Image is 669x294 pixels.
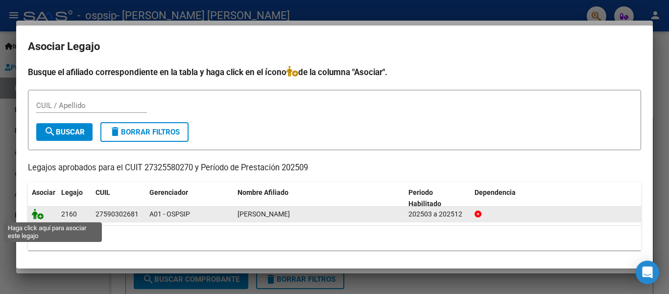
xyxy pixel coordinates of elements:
datatable-header-cell: Nombre Afiliado [234,182,405,214]
span: Legajo [61,188,83,196]
datatable-header-cell: Gerenciador [145,182,234,214]
button: Buscar [36,123,93,141]
span: A01 - OSPSIP [149,210,190,218]
datatable-header-cell: CUIL [92,182,145,214]
datatable-header-cell: Periodo Habilitado [405,182,471,214]
div: 1 registros [28,226,641,250]
h4: Busque el afiliado correspondiente en la tabla y haga click en el ícono de la columna "Asociar". [28,66,641,79]
span: Borrar Filtros [109,128,180,136]
span: Buscar [44,128,85,136]
p: Legajos aprobados para el CUIT 27325580270 y Período de Prestación 202509 [28,162,641,174]
div: Open Intercom Messenger [636,261,659,284]
span: 2160 [61,210,77,218]
span: Dependencia [475,188,516,196]
span: Asociar [32,188,55,196]
datatable-header-cell: Asociar [28,182,57,214]
mat-icon: search [44,126,56,137]
div: 202503 a 202512 [408,209,467,220]
span: Nombre Afiliado [238,188,288,196]
span: Gerenciador [149,188,188,196]
button: Borrar Filtros [100,122,189,142]
h2: Asociar Legajo [28,37,641,56]
datatable-header-cell: Legajo [57,182,92,214]
div: 27590302681 [96,209,139,220]
datatable-header-cell: Dependencia [471,182,642,214]
span: CUIL [96,188,110,196]
mat-icon: delete [109,126,121,137]
span: LOZANO PRADO JULIETA [238,210,290,218]
span: Periodo Habilitado [408,188,441,208]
